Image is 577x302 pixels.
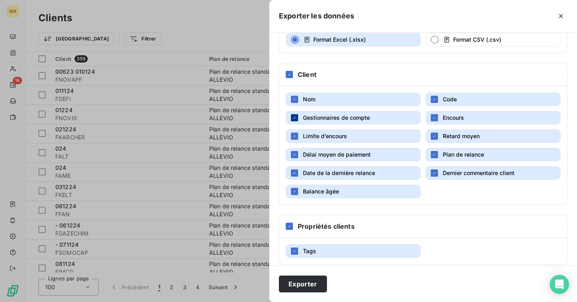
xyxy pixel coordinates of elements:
h6: Propriétés clients [298,221,355,231]
span: Balance âgée [303,188,339,195]
button: Retard moyen [426,129,561,143]
h5: Exporter les données [279,10,354,22]
span: Tags [303,248,316,254]
span: Gestionnaires de compte [303,114,370,121]
button: Encours [426,111,561,125]
button: Tags [286,244,421,258]
div: Open Intercom Messenger [550,275,569,294]
span: Code [443,96,457,103]
span: Date de la dernière relance [303,169,375,176]
button: Exporter [279,276,327,292]
button: Format Excel (.xlsx) [286,33,421,46]
span: Délai moyen de paiement [303,151,371,158]
span: Dernier commentaire client [443,169,514,176]
span: Retard moyen [443,133,480,139]
button: Code [426,93,561,106]
span: Plan de relance [443,151,484,158]
button: Format CSV (.csv) [426,33,561,46]
span: Format CSV (.csv) [453,36,501,43]
button: Dernier commentaire client [426,166,561,180]
span: Encours [443,114,464,121]
button: Délai moyen de paiement [286,148,421,161]
button: Gestionnaires de compte [286,111,421,125]
span: Format Excel (.xlsx) [313,36,366,43]
span: Nom [303,96,315,103]
button: Limite d’encours [286,129,421,143]
button: Balance âgée [286,185,421,198]
button: Date de la dernière relance [286,166,421,180]
span: Limite d’encours [303,133,347,139]
button: Plan de relance [426,148,561,161]
h6: Client [298,70,317,79]
button: Nom [286,93,421,106]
